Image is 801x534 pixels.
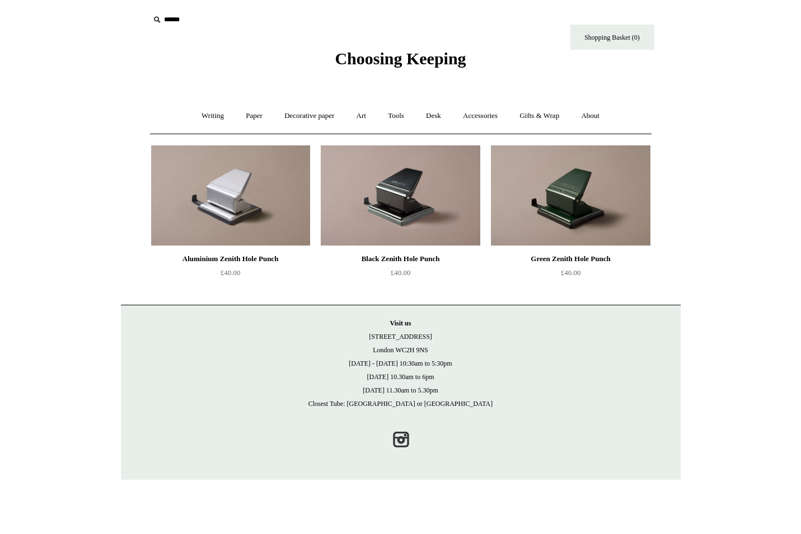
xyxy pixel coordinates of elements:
[416,101,451,131] a: Desk
[151,145,310,246] img: Aluminium Zenith Hole Punch
[221,268,241,277] span: £40.00
[154,252,307,266] div: Aluminium Zenith Hole Punch
[321,145,480,246] img: Black Zenith Hole Punch
[491,145,650,246] a: Green Zenith Hole Punch Green Zenith Hole Punch
[391,268,411,277] span: £40.00
[390,319,411,327] strong: Visit us
[321,252,480,298] a: Black Zenith Hole Punch £40.00
[378,101,414,131] a: Tools
[571,101,610,131] a: About
[491,252,650,298] a: Green Zenith Hole Punch £40.00
[509,101,569,131] a: Gifts & Wrap
[191,101,234,131] a: Writing
[321,145,480,246] a: Black Zenith Hole Punch Black Zenith Hole Punch
[453,101,508,131] a: Accessories
[132,316,669,410] p: [STREET_ADDRESS] London WC2H 9NS [DATE] - [DATE] 10:30am to 5:30pm [DATE] 10.30am to 6pm [DATE] 1...
[324,252,477,266] div: Black Zenith Hole Punch
[561,268,581,277] span: £40.00
[335,49,466,68] span: Choosing Keeping
[346,101,376,131] a: Art
[151,252,310,298] a: Aluminium Zenith Hole Punch £40.00
[494,252,647,266] div: Green Zenith Hole Punch
[236,101,273,131] a: Paper
[570,25,654,50] a: Shopping Basket (0)
[335,58,466,66] a: Choosing Keeping
[151,145,310,246] a: Aluminium Zenith Hole Punch Aluminium Zenith Hole Punch
[491,145,650,246] img: Green Zenith Hole Punch
[388,427,413,452] a: Instagram
[274,101,344,131] a: Decorative paper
